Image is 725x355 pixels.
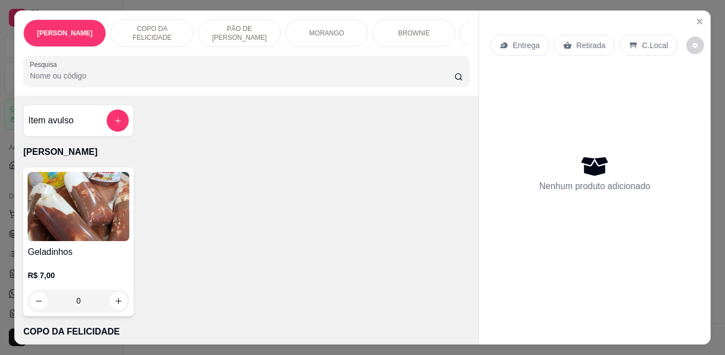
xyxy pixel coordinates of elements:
p: R$ 7,00 [28,270,129,281]
p: COPO DA FELICIDADE [23,325,470,338]
p: MORANGO [309,29,344,38]
p: PÃO DE [PERSON_NAME] [207,24,271,42]
p: Retirada [576,40,606,51]
p: [PERSON_NAME] [23,145,470,159]
button: add-separate-item [107,109,129,132]
h4: Geladinhos [28,246,129,259]
p: Nenhum produto adicionado [539,180,650,193]
p: BROWNIE [398,29,430,38]
button: decrease-product-quantity [686,36,704,54]
label: Pesquisa [30,60,61,69]
img: product-image [28,172,129,241]
p: COPO DA FELICIDADE [120,24,184,42]
p: C.Local [642,40,668,51]
h4: Item avulso [28,114,73,127]
input: Pesquisa [30,70,454,81]
button: decrease-product-quantity [30,292,48,310]
button: increase-product-quantity [109,292,127,310]
p: [PERSON_NAME] [37,29,93,38]
button: Close [691,13,708,30]
p: Entrega [513,40,540,51]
